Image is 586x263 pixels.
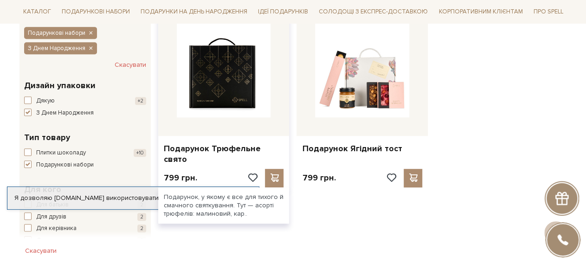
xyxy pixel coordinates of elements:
[435,4,526,19] a: Корпоративним клієнтам
[36,224,77,233] span: Для керівника
[315,4,431,19] a: Солодощі з експрес-доставкою
[28,29,85,37] span: Подарункові набори
[302,173,335,183] p: 799 грн.
[134,149,146,157] span: +10
[19,244,62,258] button: Скасувати
[164,143,284,165] a: Подарунок Трюфельне свято
[137,237,146,244] span: 2
[58,5,134,19] span: Подарункові набори
[24,224,146,233] button: Для керівника 2
[36,212,66,222] span: Для друзів
[36,236,65,245] span: Для колег
[302,143,422,154] a: Подарунок Ягідний тост
[137,225,146,232] span: 2
[137,5,251,19] span: Подарунки на День народження
[36,96,55,106] span: Дякую
[24,148,146,158] button: Плитки шоколаду +10
[158,187,290,224] div: Подарунок, у якому є все для тихого й смачного святкування. Тут — асорті трюфелів: малиновий, кар..
[24,27,97,39] button: Подарункові набори
[36,160,94,170] span: Подарункові набори
[24,131,70,144] span: Тип товару
[24,109,146,118] button: З Днем Народження
[24,236,146,245] button: Для колег 2
[24,96,146,106] button: Дякую +2
[7,194,259,202] div: Я дозволяю [DOMAIN_NAME] використовувати
[24,212,146,222] button: Для друзів 2
[137,213,146,221] span: 2
[19,5,55,19] span: Каталог
[24,183,61,196] span: Для кого
[529,5,567,19] span: Про Spell
[24,79,96,92] span: Дизайн упаковки
[24,160,146,170] button: Подарункові набори
[115,58,146,72] button: Скасувати
[24,42,97,54] button: З Днем Народження
[254,5,312,19] span: Ідеї подарунків
[36,109,94,118] span: З Днем Народження
[177,23,271,117] img: Подарунок Трюфельне свято
[164,173,197,183] p: 799 грн.
[28,44,85,52] span: З Днем Народження
[36,148,86,158] span: Плитки шоколаду
[135,97,146,105] span: +2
